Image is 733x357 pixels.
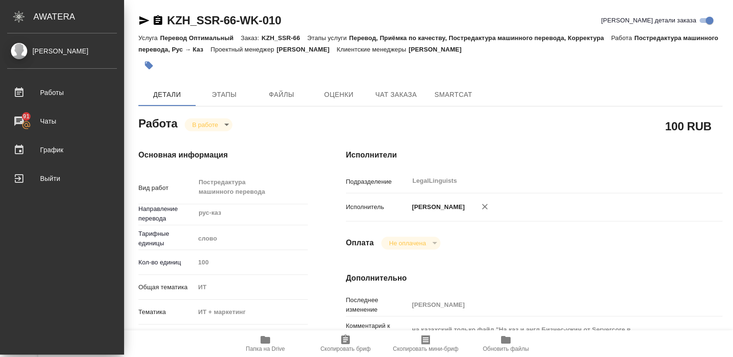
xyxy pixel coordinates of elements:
p: Общая тематика [138,283,195,292]
div: В работе [381,237,440,250]
h2: 100 RUB [665,118,712,134]
div: Чаты [7,114,117,128]
p: Последнее изменение [346,295,409,315]
p: Услуга [138,34,160,42]
div: слово [195,231,307,247]
span: Скопировать бриф [320,346,370,352]
p: Подразделение [346,177,409,187]
span: [PERSON_NAME] детали заказа [601,16,696,25]
p: Вид работ [138,183,195,193]
p: Кол-во единиц [138,258,195,267]
button: Удалить исполнителя [474,196,495,217]
p: Комментарий к работе [346,321,409,340]
div: ИТ [195,279,307,295]
a: График [2,138,122,162]
button: Папка на Drive [225,330,305,357]
h4: Исполнители [346,149,723,161]
p: Перевод, Приёмка по качеству, Постредактура машинного перевода, Корректура [349,34,611,42]
div: Выйти [7,171,117,186]
p: [PERSON_NAME] [408,202,465,212]
button: Скопировать мини-бриф [386,330,466,357]
div: Работы [7,85,117,100]
button: Скопировать бриф [305,330,386,357]
a: KZH_SSR-66-WK-010 [167,14,281,27]
span: Чат заказа [373,89,419,101]
input: Пустое поле [195,255,307,269]
span: Детали [144,89,190,101]
p: Направление перевода [138,204,195,223]
span: Скопировать мини-бриф [393,346,458,352]
span: Файлы [259,89,304,101]
span: 91 [17,112,35,121]
input: Пустое поле [408,298,691,312]
span: Оценки [316,89,362,101]
p: Тематика [138,307,195,317]
p: Проектный менеджер [210,46,276,53]
a: Выйти [2,167,122,190]
a: 91Чаты [2,109,122,133]
p: Этапы услуги [307,34,349,42]
span: SmartCat [430,89,476,101]
textarea: на казахский только файл "На каз и англ Бизнес-ужин от Servercore в [GEOGRAPHIC_DATA]" [408,322,691,338]
a: Работы [2,81,122,105]
p: Тарифные единицы [138,229,195,248]
p: [PERSON_NAME] [277,46,337,53]
p: Клиентские менеджеры [337,46,409,53]
div: AWATERA [33,7,124,26]
p: KZH_SSR-66 [262,34,307,42]
h4: Дополнительно [346,273,723,284]
button: Добавить тэг [138,55,159,76]
p: Перевод Оптимальный [160,34,241,42]
button: Не оплачена [386,239,429,247]
button: Скопировать ссылку [152,15,164,26]
button: В работе [189,121,221,129]
h4: Основная информация [138,149,308,161]
p: Работа [611,34,635,42]
span: Этапы [201,89,247,101]
p: [PERSON_NAME] [408,46,469,53]
div: ИТ + маркетинг [195,304,307,320]
div: [PERSON_NAME] [7,46,117,56]
h2: Работа [138,114,178,131]
button: Скопировать ссылку для ЯМессенджера [138,15,150,26]
span: Папка на Drive [246,346,285,352]
div: График [7,143,117,157]
p: Заказ: [241,34,261,42]
h4: Оплата [346,237,374,249]
div: В работе [185,118,232,131]
p: Исполнитель [346,202,409,212]
span: Обновить файлы [483,346,529,352]
button: Обновить файлы [466,330,546,357]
